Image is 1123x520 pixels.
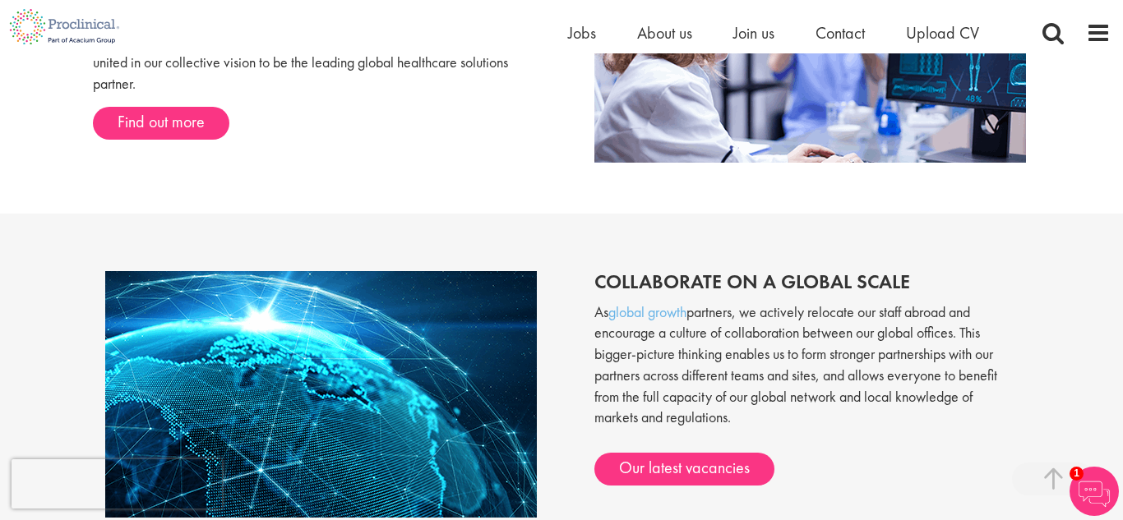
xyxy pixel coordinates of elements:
[93,107,229,140] a: Find out more
[637,22,692,44] a: About us
[906,22,979,44] a: Upload CV
[1070,467,1084,481] span: 1
[733,22,774,44] a: Join us
[1070,467,1119,516] img: Chatbot
[816,22,865,44] a: Contact
[594,453,774,485] a: Our latest vacancies
[568,22,596,44] a: Jobs
[12,459,222,508] iframe: reCAPTCHA
[608,302,686,321] a: global growth
[594,271,1018,292] h2: Collaborate on a global scale
[594,301,1018,444] p: As partners, we actively relocate our staff abroad and encourage a culture of collaboration betwe...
